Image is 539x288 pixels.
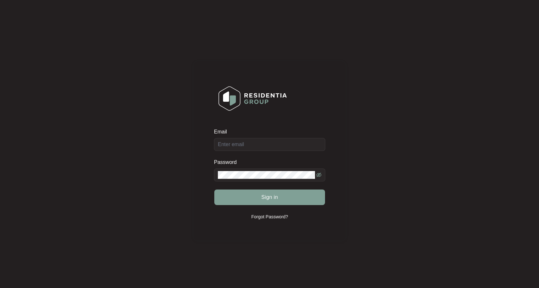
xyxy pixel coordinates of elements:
span: eye-invisible [316,172,321,178]
label: Email [214,129,231,135]
button: Sign in [214,190,325,205]
label: Password [214,159,241,166]
input: Password [218,171,315,179]
input: Email [214,138,325,151]
span: Sign in [261,193,278,201]
img: Login Logo [214,82,291,115]
p: Forgot Password? [251,213,288,220]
